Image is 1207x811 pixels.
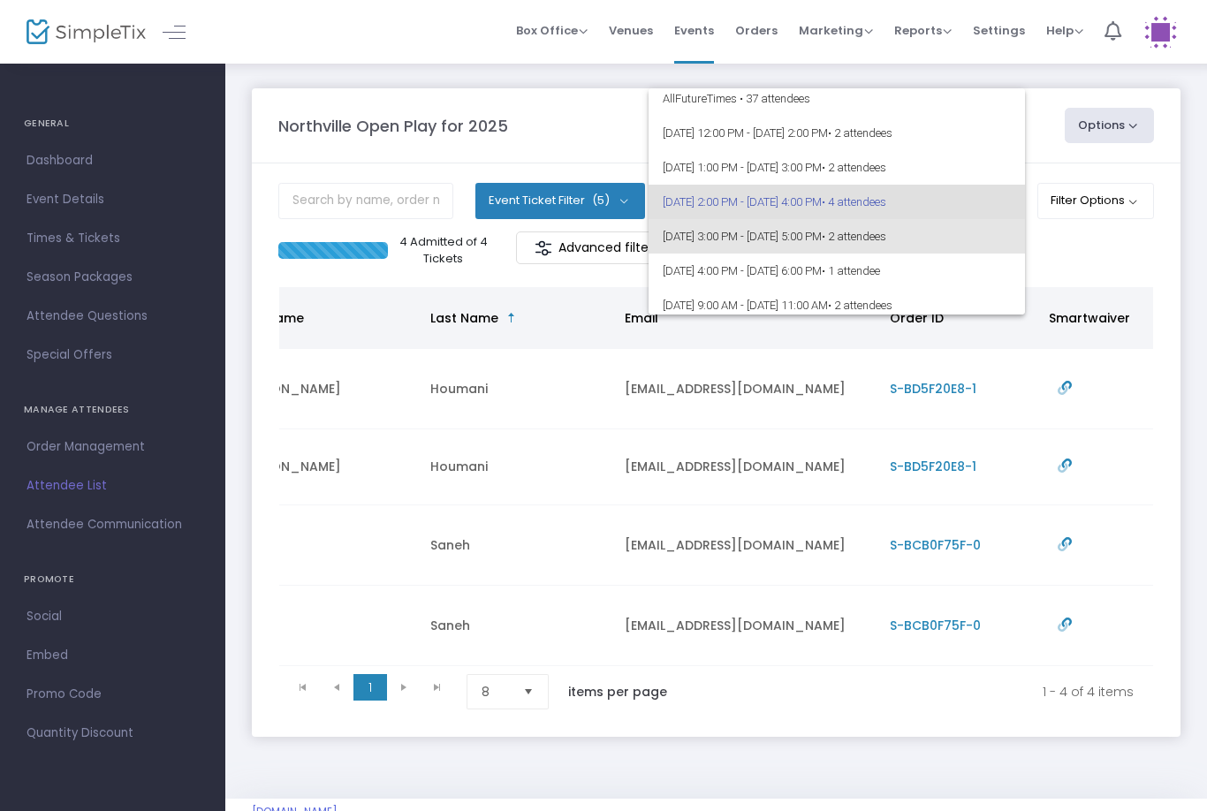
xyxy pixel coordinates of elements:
span: [DATE] 1:00 PM - [DATE] 3:00 PM [663,150,1011,185]
span: • 2 attendees [822,230,886,243]
span: [DATE] 9:00 AM - [DATE] 11:00 AM [663,288,1011,322]
span: • 2 attendees [828,126,892,140]
span: [DATE] 3:00 PM - [DATE] 5:00 PM [663,219,1011,254]
span: • 4 attendees [822,195,886,208]
span: • 2 attendees [828,299,892,312]
span: • 1 attendee [822,264,880,277]
span: • 2 attendees [822,161,886,174]
span: All Future Times • 37 attendees [663,81,1011,116]
span: [DATE] 4:00 PM - [DATE] 6:00 PM [663,254,1011,288]
span: [DATE] 2:00 PM - [DATE] 4:00 PM [663,185,1011,219]
span: [DATE] 12:00 PM - [DATE] 2:00 PM [663,116,1011,150]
